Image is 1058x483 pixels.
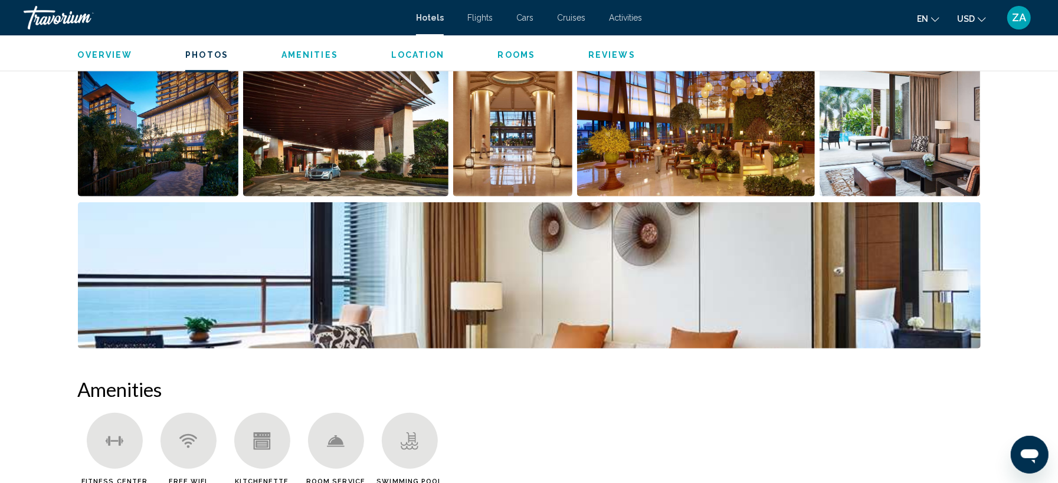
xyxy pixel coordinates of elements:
[498,50,536,60] button: Rooms
[281,50,338,60] button: Amenities
[957,10,986,27] button: Change currency
[1012,12,1026,24] span: ZA
[243,50,448,197] button: Open full-screen image slider
[467,13,493,22] a: Flights
[78,377,981,401] h2: Amenities
[1004,5,1034,30] button: User Menu
[78,50,239,197] button: Open full-screen image slider
[577,50,815,197] button: Open full-screen image slider
[557,13,585,22] a: Cruises
[516,13,533,22] a: Cars
[820,50,981,197] button: Open full-screen image slider
[917,14,928,24] span: en
[416,13,444,22] a: Hotels
[609,13,642,22] a: Activities
[917,10,939,27] button: Change language
[391,50,445,60] button: Location
[24,6,404,29] a: Travorium
[1011,436,1049,474] iframe: Кнопка запуска окна обмена сообщениями
[185,50,228,60] button: Photos
[78,202,981,349] button: Open full-screen image slider
[957,14,975,24] span: USD
[453,50,573,197] button: Open full-screen image slider
[78,50,133,60] button: Overview
[588,50,636,60] button: Reviews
